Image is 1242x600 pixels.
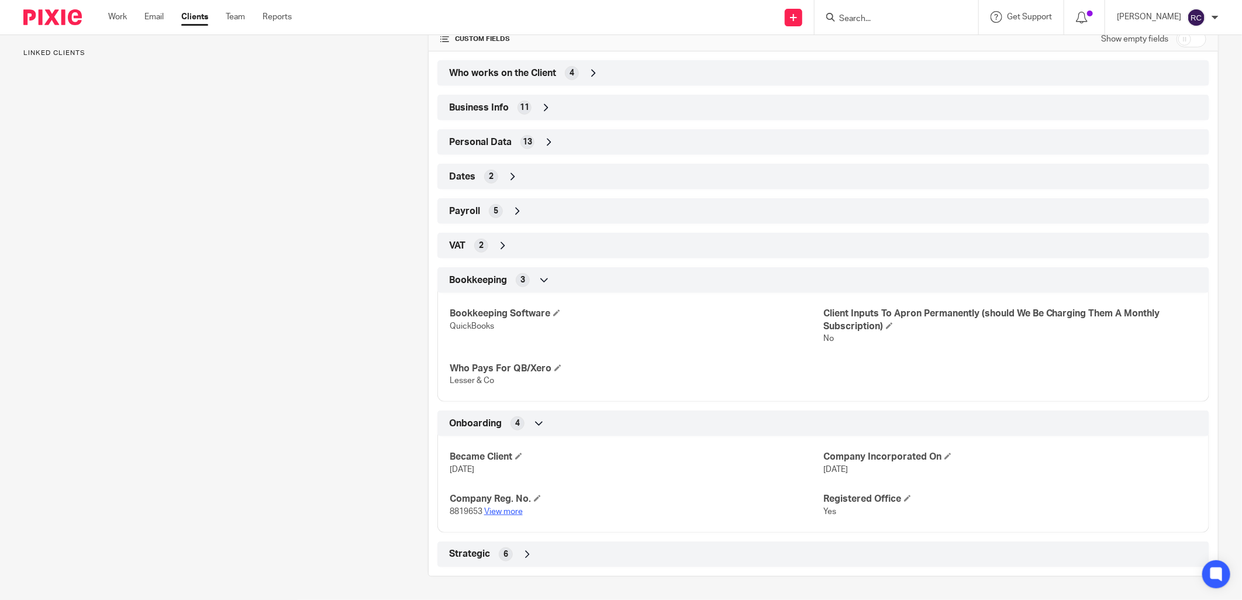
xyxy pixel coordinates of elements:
[570,67,574,79] span: 4
[523,136,532,148] span: 13
[1101,33,1168,45] label: Show empty fields
[515,418,520,429] span: 4
[108,11,127,23] a: Work
[449,418,502,430] span: Onboarding
[520,102,529,113] span: 11
[823,508,836,516] span: Yes
[450,308,823,320] h4: Bookkeeping Software
[440,35,823,44] h4: CUSTOM FIELDS
[449,171,475,183] span: Dates
[450,451,823,463] h4: Became Client
[520,274,525,286] span: 3
[449,67,556,80] span: Who works on the Client
[823,465,848,474] span: [DATE]
[1187,8,1206,27] img: svg%3E
[23,49,410,58] p: Linked clients
[450,363,823,375] h4: Who Pays For QB/Xero
[181,11,208,23] a: Clients
[450,508,482,516] span: 8819653
[263,11,292,23] a: Reports
[449,274,507,287] span: Bookkeeping
[144,11,164,23] a: Email
[823,451,1197,463] h4: Company Incorporated On
[450,377,494,385] span: Lesser & Co
[449,102,509,114] span: Business Info
[450,322,494,330] span: QuickBooks
[503,549,508,560] span: 6
[449,548,490,560] span: Strategic
[823,335,834,343] span: No
[450,493,823,505] h4: Company Reg. No.
[449,136,512,149] span: Personal Data
[1007,13,1052,21] span: Get Support
[23,9,82,25] img: Pixie
[449,240,465,252] span: VAT
[1117,11,1181,23] p: [PERSON_NAME]
[450,465,474,474] span: [DATE]
[823,493,1197,505] h4: Registered Office
[489,171,494,182] span: 2
[449,205,480,218] span: Payroll
[479,240,484,251] span: 2
[838,14,943,25] input: Search
[484,508,523,516] a: View more
[494,205,498,217] span: 5
[226,11,245,23] a: Team
[823,308,1197,333] h4: Client Inputs To Apron Permanently (should We Be Charging Them A Monthly Subscription)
